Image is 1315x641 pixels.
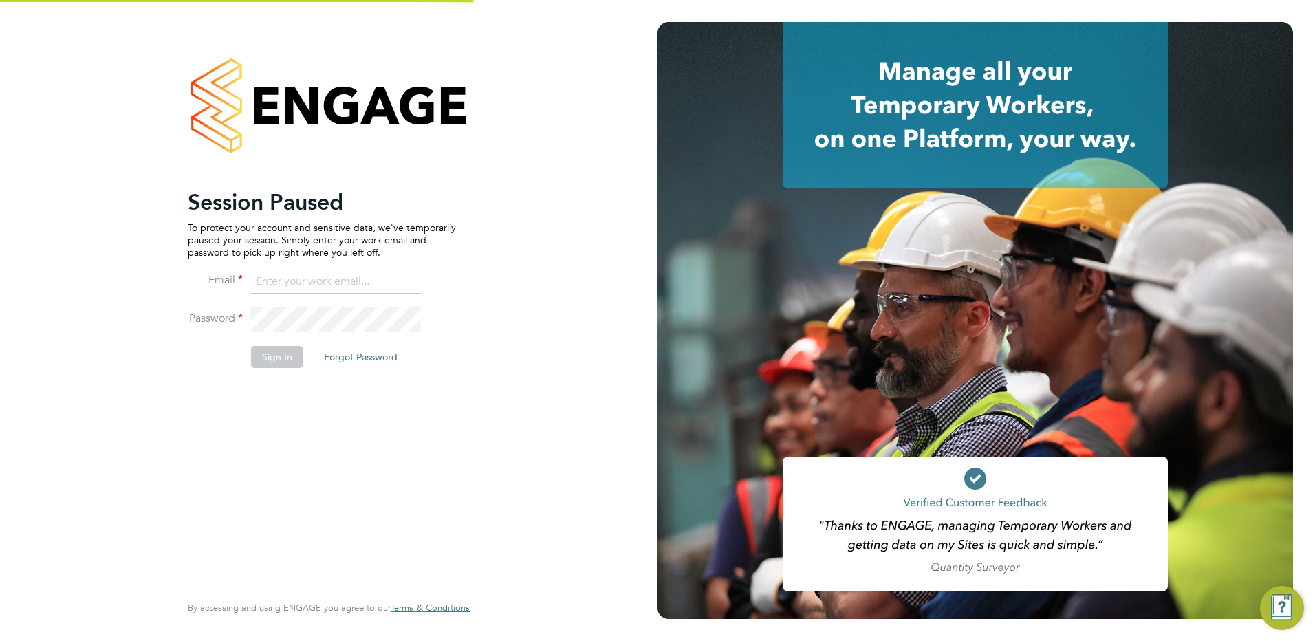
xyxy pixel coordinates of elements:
[391,602,470,613] a: Terms & Conditions
[313,346,409,368] button: Forgot Password
[391,602,470,613] span: Terms & Conditions
[188,273,243,287] label: Email
[188,312,243,326] label: Password
[251,346,303,368] button: Sign In
[251,270,421,294] input: Enter your work email...
[1260,586,1304,630] button: Engage Resource Center
[188,602,470,613] span: By accessing and using ENGAGE you agree to our
[188,221,456,259] p: To protect your account and sensitive data, we've temporarily paused your session. Simply enter y...
[188,188,456,216] h2: Session Paused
